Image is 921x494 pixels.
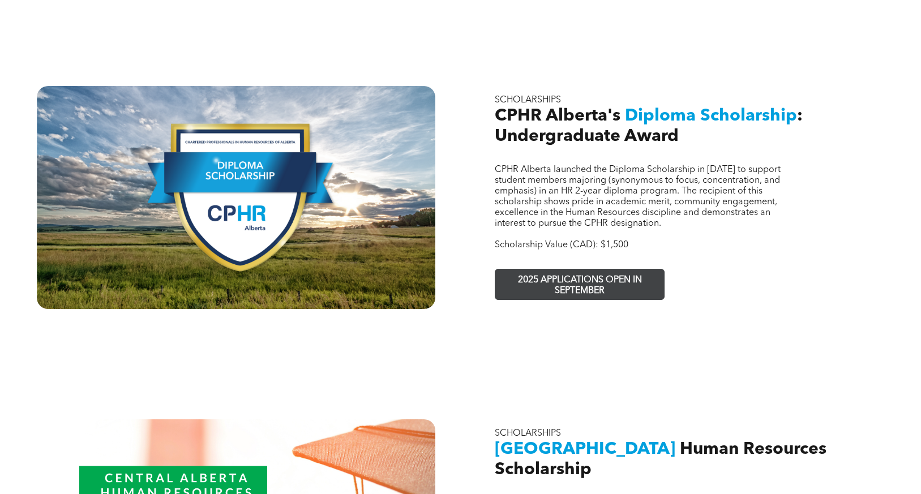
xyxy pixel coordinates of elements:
[497,269,662,302] span: 2025 APPLICATIONS OPEN IN SEPTEMBER
[495,96,561,105] span: SCHOLARSHIPS
[625,108,797,124] span: Diploma Scholarship
[495,441,675,458] span: [GEOGRAPHIC_DATA]
[495,240,628,250] span: Scholarship Value (CAD): $1,500
[495,108,620,124] span: CPHR Alberta's
[495,165,781,228] span: CPHR Alberta launched the Diploma Scholarship in [DATE] to support student members majoring (syno...
[495,269,665,300] a: 2025 APPLICATIONS OPEN IN SEPTEMBER
[495,429,561,438] span: SCHOLARSHIPS
[495,108,803,145] span: : Undergraduate Award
